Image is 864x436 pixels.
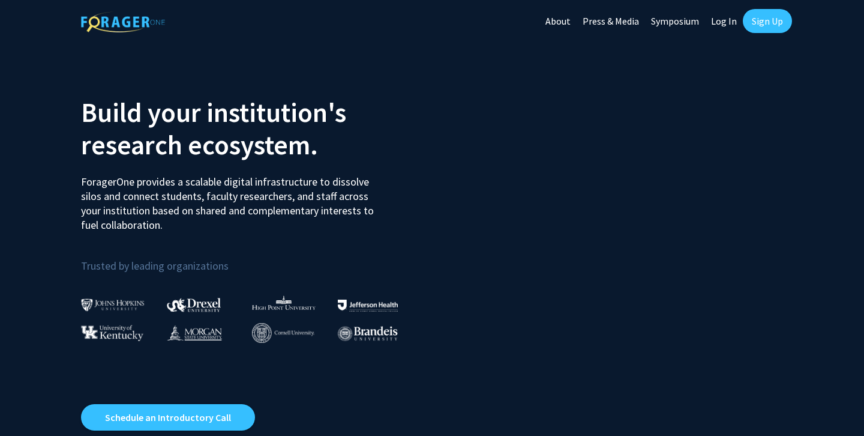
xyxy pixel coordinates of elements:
[743,9,792,33] a: Sign Up
[81,298,145,311] img: Johns Hopkins University
[81,96,423,161] h2: Build your institution's research ecosystem.
[338,300,398,311] img: Thomas Jefferson University
[252,323,314,343] img: Cornell University
[81,11,165,32] img: ForagerOne Logo
[81,242,423,275] p: Trusted by leading organizations
[167,298,221,312] img: Drexel University
[81,166,382,232] p: ForagerOne provides a scalable digital infrastructure to dissolve silos and connect students, fac...
[81,325,143,341] img: University of Kentucky
[252,295,316,310] img: High Point University
[167,325,222,341] img: Morgan State University
[81,404,255,431] a: Opens in a new tab
[338,326,398,341] img: Brandeis University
